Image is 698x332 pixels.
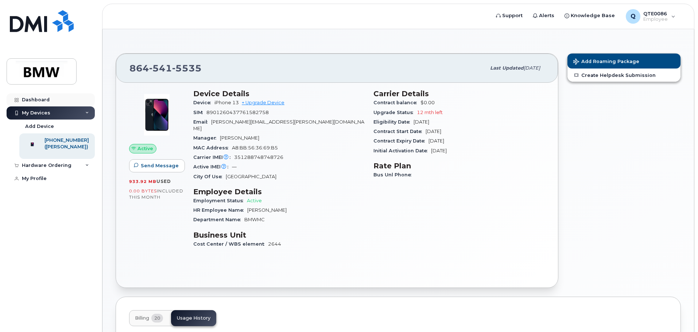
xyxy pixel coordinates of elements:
[141,162,179,169] span: Send Message
[193,119,211,125] span: Email
[247,207,287,213] span: [PERSON_NAME]
[193,164,232,169] span: Active IMEI
[193,100,214,105] span: Device
[193,89,365,98] h3: Device Details
[193,241,268,247] span: Cost Center / WBS element
[193,174,226,179] span: City Of Use
[431,148,447,153] span: [DATE]
[193,135,220,141] span: Manager
[193,110,206,115] span: SIM
[220,135,259,141] span: [PERSON_NAME]
[135,315,149,321] span: Billing
[129,63,202,74] span: 864
[129,188,157,194] span: 0.00 Bytes
[232,145,278,151] span: A8:BB:56:36:69:B5
[414,119,429,125] span: [DATE]
[129,179,156,184] span: 933.92 MB
[567,54,680,69] button: Add Roaming Package
[172,63,202,74] span: 5535
[193,231,365,239] h3: Business Unit
[156,179,171,184] span: used
[242,100,284,105] a: + Upgrade Device
[373,119,414,125] span: Eligibility Date
[193,187,365,196] h3: Employee Details
[193,217,244,222] span: Department Name
[373,138,429,144] span: Contract Expiry Date
[524,65,540,71] span: [DATE]
[429,138,444,144] span: [DATE]
[268,241,281,247] span: 2644
[226,174,276,179] span: [GEOGRAPHIC_DATA]
[214,100,239,105] span: iPhone 13
[666,300,693,327] iframe: Messenger Launcher
[373,110,417,115] span: Upgrade Status
[244,217,265,222] span: BMWMC
[420,100,435,105] span: $0.00
[373,148,431,153] span: Initial Activation Date
[417,110,443,115] span: 12 mth left
[193,155,234,160] span: Carrier IMEI
[573,59,639,66] span: Add Roaming Package
[247,198,262,203] span: Active
[426,129,441,134] span: [DATE]
[234,155,283,160] span: 351288748748726
[193,119,364,131] span: [PERSON_NAME][EMAIL_ADDRESS][PERSON_NAME][DOMAIN_NAME]
[137,145,153,152] span: Active
[129,159,185,172] button: Send Message
[232,164,237,169] span: —
[373,161,545,170] h3: Rate Plan
[135,93,179,137] img: image20231002-3703462-1ig824h.jpeg
[193,145,232,151] span: MAC Address
[206,110,269,115] span: 8901260437761582758
[193,198,247,203] span: Employment Status
[151,314,163,323] span: 20
[373,129,426,134] span: Contract Start Date
[567,69,680,82] a: Create Helpdesk Submission
[149,63,172,74] span: 541
[373,172,415,177] span: Bus Unl Phone
[490,65,524,71] span: Last updated
[193,207,247,213] span: HR Employee Name
[373,89,545,98] h3: Carrier Details
[373,100,420,105] span: Contract balance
